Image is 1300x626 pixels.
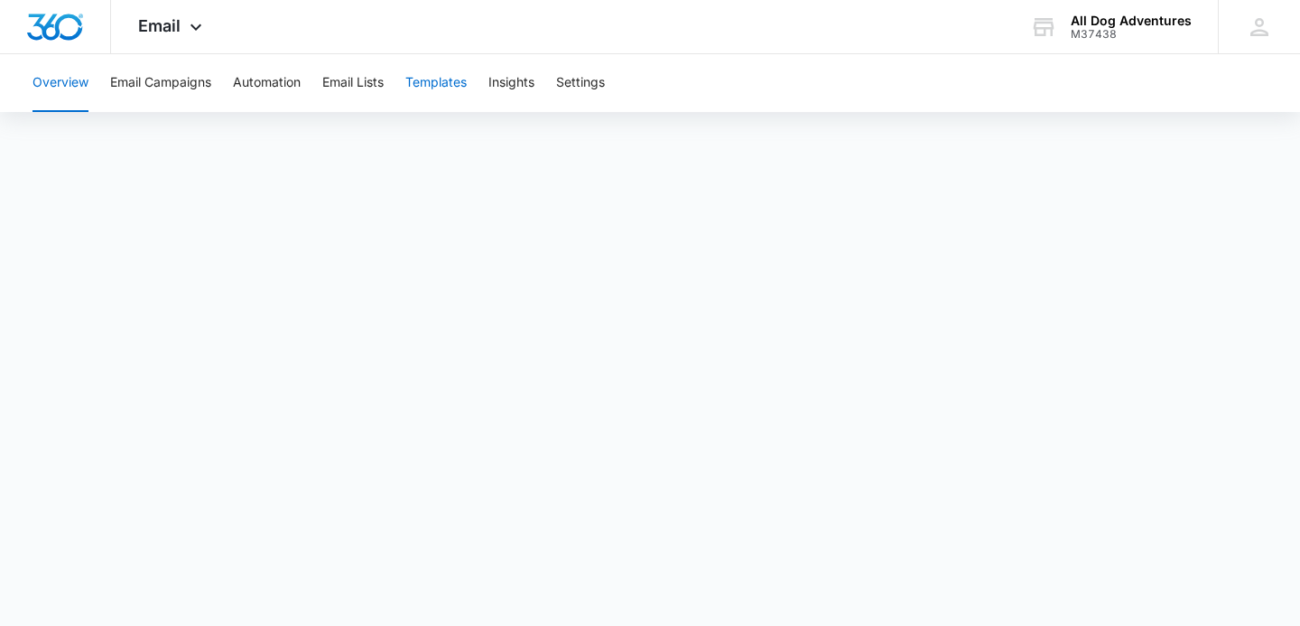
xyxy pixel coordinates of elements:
button: Settings [556,54,605,112]
button: Insights [488,54,534,112]
button: Email Campaigns [110,54,211,112]
div: account name [1071,14,1192,28]
button: Overview [32,54,88,112]
button: Email Lists [322,54,384,112]
button: Automation [233,54,301,112]
div: account id [1071,28,1192,41]
button: Templates [405,54,467,112]
span: Email [138,16,181,35]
